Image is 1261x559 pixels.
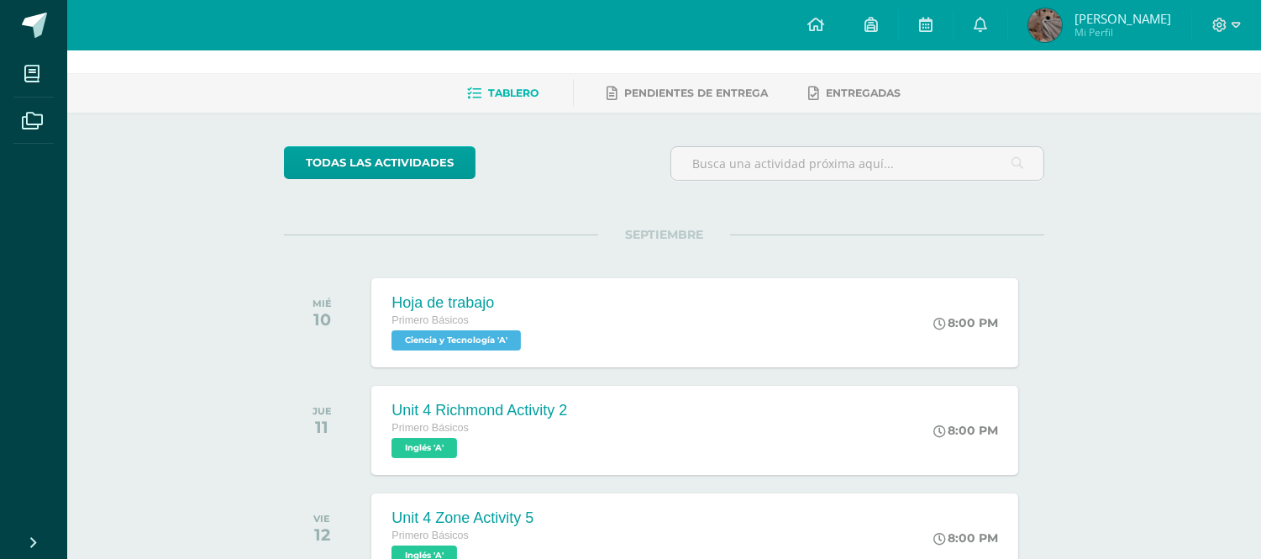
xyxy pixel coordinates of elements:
span: Pendientes de entrega [625,87,769,99]
div: Unit 4 Richmond Activity 2 [391,402,567,419]
span: Primero Básicos [391,530,469,541]
span: Primero Básicos [391,314,469,326]
a: Entregadas [809,80,901,107]
span: Entregadas [827,87,901,99]
div: 8:00 PM [933,423,998,438]
div: 10 [313,309,332,330]
div: Unit 4 Zone Activity 5 [391,509,533,527]
a: todas las Actividades [284,146,476,179]
div: 8:00 PM [933,315,998,330]
span: Primero Básicos [391,422,469,434]
span: SEPTIEMBRE [598,227,730,242]
span: [PERSON_NAME] [1074,10,1171,27]
span: Mi Perfil [1074,25,1171,40]
div: MIÉ [313,298,332,309]
span: Ciencia y Tecnología 'A' [391,330,521,351]
a: Pendientes de entrega [607,80,769,107]
div: JUE [313,405,332,417]
div: 8:00 PM [933,530,998,546]
div: Hoja de trabajo [391,294,525,312]
div: 11 [313,417,332,437]
span: Inglés 'A' [391,438,457,458]
span: Tablero [489,87,539,99]
div: VIE [313,513,330,525]
img: 31939a3c825507503baf5dccd1318a21.png [1028,8,1062,42]
a: Tablero [468,80,539,107]
input: Busca una actividad próxima aquí... [671,147,1043,180]
div: 12 [313,525,330,545]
